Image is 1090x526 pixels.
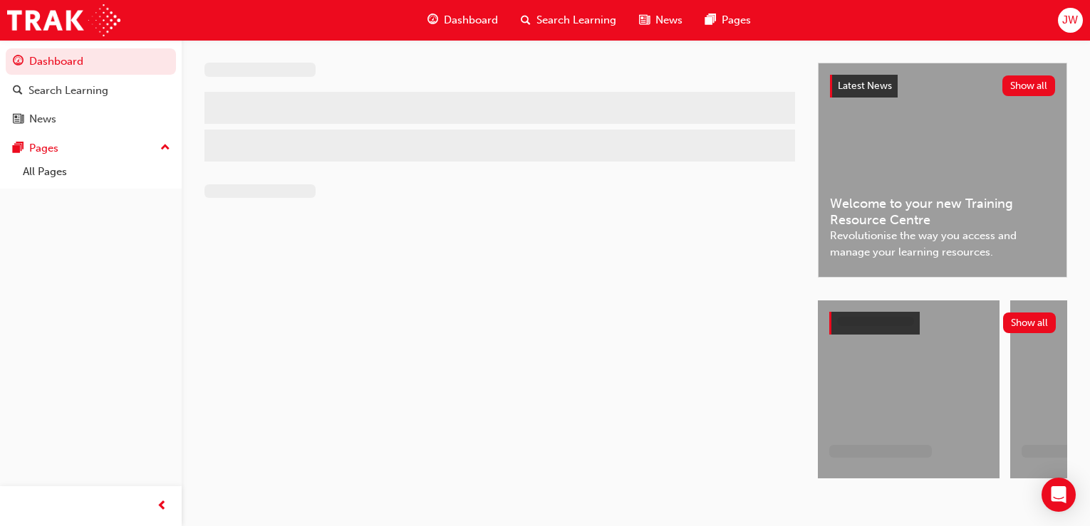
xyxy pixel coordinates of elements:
[1062,12,1078,28] span: JW
[830,75,1055,98] a: Latest NewsShow all
[705,11,716,29] span: pages-icon
[818,63,1067,278] a: Latest NewsShow allWelcome to your new Training Resource CentreRevolutionise the way you access a...
[1058,8,1083,33] button: JW
[13,85,23,98] span: search-icon
[830,196,1055,228] span: Welcome to your new Training Resource Centre
[416,6,509,35] a: guage-iconDashboard
[160,139,170,157] span: up-icon
[444,12,498,28] span: Dashboard
[6,135,176,162] button: Pages
[6,78,176,104] a: Search Learning
[13,113,24,126] span: news-icon
[838,80,892,92] span: Latest News
[157,498,167,515] span: prev-icon
[427,11,438,29] span: guage-icon
[6,46,176,135] button: DashboardSearch LearningNews
[17,161,176,183] a: All Pages
[536,12,616,28] span: Search Learning
[1003,312,1057,333] button: Show all
[639,11,650,29] span: news-icon
[694,6,762,35] a: pages-iconPages
[7,4,120,36] img: Trak
[6,48,176,75] a: Dashboard
[521,11,531,29] span: search-icon
[29,111,56,127] div: News
[1042,478,1076,512] div: Open Intercom Messenger
[13,142,24,155] span: pages-icon
[509,6,628,35] a: search-iconSearch Learning
[1002,75,1056,96] button: Show all
[830,228,1055,260] span: Revolutionise the way you access and manage your learning resources.
[829,312,1056,335] a: Show all
[28,83,108,99] div: Search Learning
[628,6,694,35] a: news-iconNews
[722,12,751,28] span: Pages
[655,12,682,28] span: News
[13,56,24,68] span: guage-icon
[6,106,176,132] a: News
[29,140,58,157] div: Pages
